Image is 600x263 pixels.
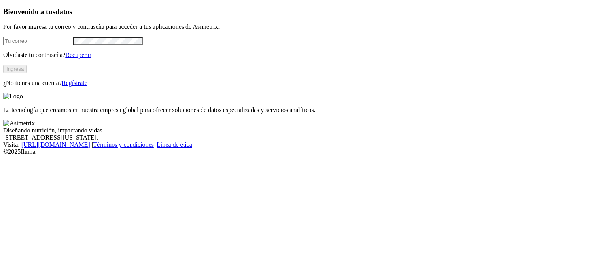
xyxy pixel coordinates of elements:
[157,141,192,148] a: Línea de ética
[21,141,90,148] a: [URL][DOMAIN_NAME]
[3,79,597,87] p: ¿No tienes una cuenta?
[3,37,73,45] input: Tu correo
[93,141,154,148] a: Términos y condiciones
[3,127,597,134] div: Diseñando nutrición, impactando vidas.
[3,23,597,30] p: Por favor ingresa tu correo y contraseña para acceder a tus aplicaciones de Asimetrix:
[3,120,35,127] img: Asimetrix
[3,8,597,16] h3: Bienvenido a tus
[65,51,91,58] a: Recuperar
[3,93,23,100] img: Logo
[55,8,72,16] span: datos
[3,51,597,59] p: Olvidaste tu contraseña?
[3,134,597,141] div: [STREET_ADDRESS][US_STATE].
[3,65,27,73] button: Ingresa
[3,148,597,155] div: © 2025 Iluma
[62,79,87,86] a: Regístrate
[3,106,597,114] p: La tecnología que creamos en nuestra empresa global para ofrecer soluciones de datos especializad...
[3,141,597,148] div: Visita : | |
